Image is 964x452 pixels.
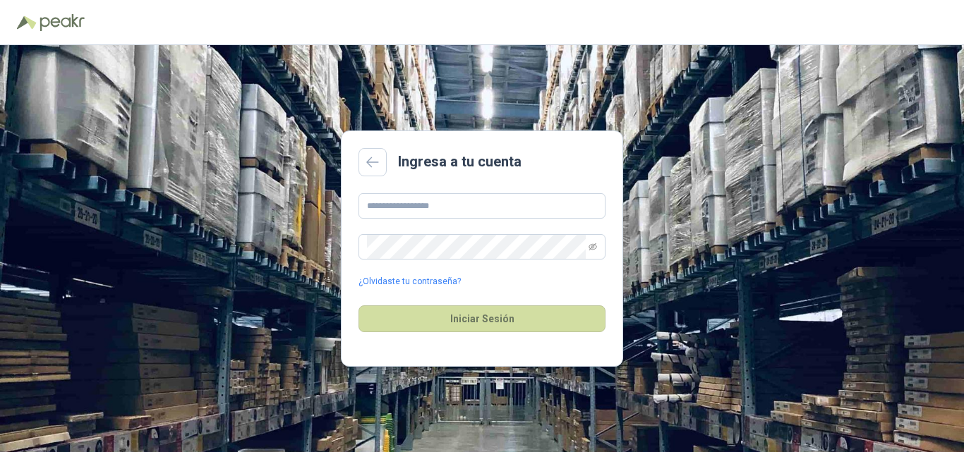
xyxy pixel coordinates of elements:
img: Peakr [40,14,85,31]
img: Logo [17,16,37,30]
a: ¿Olvidaste tu contraseña? [359,275,461,288]
span: eye-invisible [589,243,597,251]
button: Iniciar Sesión [359,305,605,332]
h2: Ingresa a tu cuenta [398,151,522,173]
